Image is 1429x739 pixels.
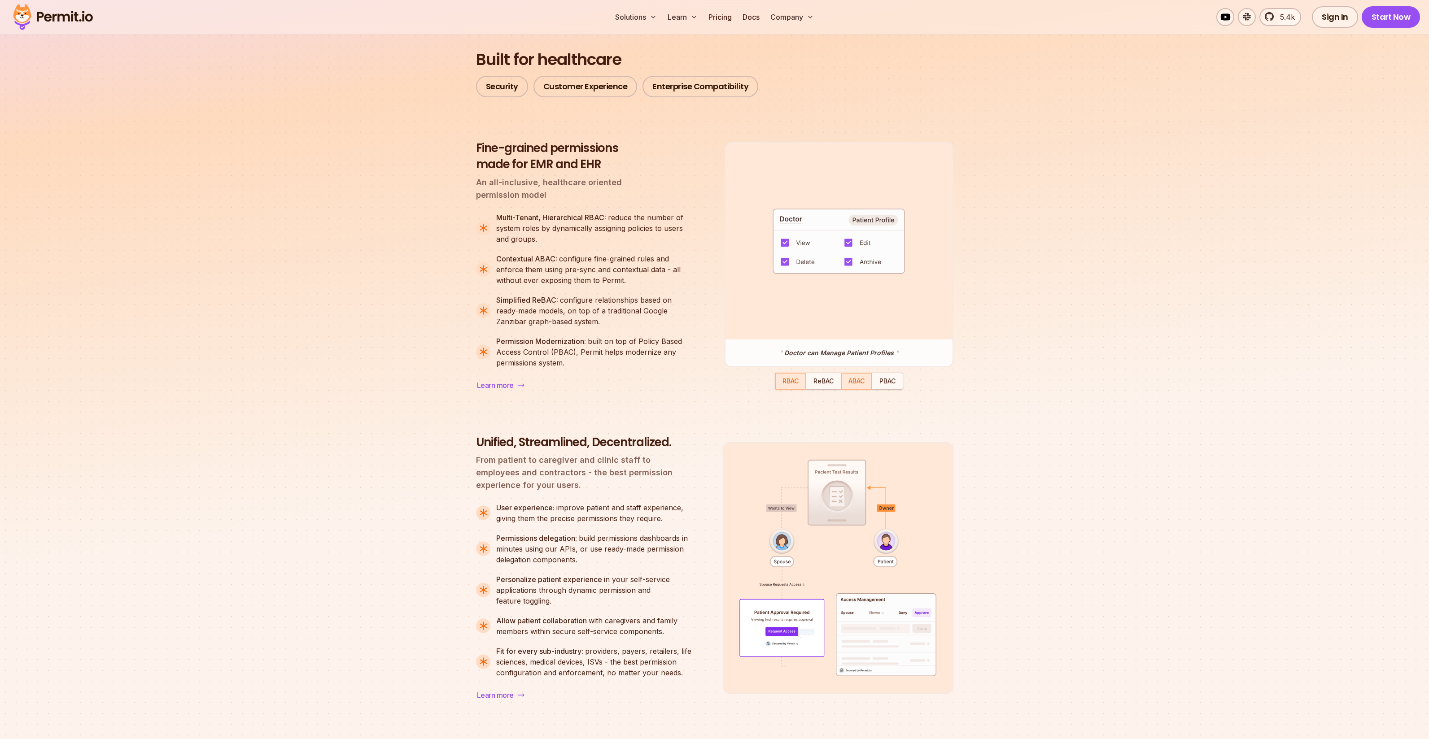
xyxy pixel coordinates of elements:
div: build permissions dashboards in minutes using our APIs, or use ready-made permission delegation c... [496,533,691,565]
strong: Permissions delegation: [496,534,579,543]
strong: Simplified ReBAC: [496,296,560,304]
a: 5.4k [1259,8,1301,26]
strong: Multi-Tenant, Hierarchical RBAC: [496,213,608,222]
span: " [779,349,782,356]
a: Pricing [705,8,735,26]
a: Customer Experience [533,76,638,97]
img: RBAC [773,209,905,274]
div: in your self-service applications through dynamic permission and feature toggling. [496,574,691,606]
a: Docs [739,8,763,26]
span: ReBAC [813,377,834,385]
span: ABAC [848,377,865,385]
div: with caregivers and family members within secure self-service components. [496,615,691,637]
p: An all-inclusive, healthcare oriented permission model [476,176,691,201]
strong: Fit for every sub-industry: [496,647,585,656]
span: PBAC [879,377,896,385]
div: providers, payers, retailers, life sciences, medical devices, ISVs - the best permission configur... [496,646,691,678]
span: RBAC [782,377,799,385]
strong: Contextual ABAC: [496,254,559,263]
strong: User experience: [496,503,556,512]
h2: Built for healthcare [476,48,953,71]
button: Learn [664,8,701,26]
div: built on top of Policy Based Access Control (PBAC), Permit helps modernize any permissions system. [496,336,691,368]
span: Learn more [477,690,514,700]
a: Learn more [476,689,525,701]
div: configure fine-grained rules and enforce them using pre-sync and contextual data - all without ev... [496,253,691,286]
button: Solutions [612,8,660,26]
h3: Unified, Streamlined, Decentralized. [476,435,691,451]
button: Company [767,8,817,26]
p: Doctor can Manage Patient Profiles [734,348,944,357]
strong: Permission Modernization: [496,337,588,346]
a: Learn more [476,379,525,391]
a: Security [476,76,528,97]
a: Enterprise Compatibility [642,76,758,97]
span: Learn more [477,380,514,391]
span: " [896,349,899,356]
strong: Allow patient collaboration [496,616,589,625]
div: configure relationships based on ready-made models, on top of a traditional Google Zanzibar graph... [496,295,691,327]
h3: Fine-grained permissions made for EMR and EHR [476,140,691,173]
div: improve patient and staff experience, giving them the precise permissions they require. [496,502,691,524]
div: reduce the number of system roles by dynamically assigning policies to users and groups. [496,212,691,244]
a: Sign In [1312,6,1358,28]
strong: Personalize patient experience [496,575,604,584]
img: Permit logo [9,2,97,32]
p: From patient to caregiver and clinic staff to employees and contractors - the best permission exp... [476,454,691,491]
span: 5.4k [1275,12,1295,22]
a: Start Now [1362,6,1420,28]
